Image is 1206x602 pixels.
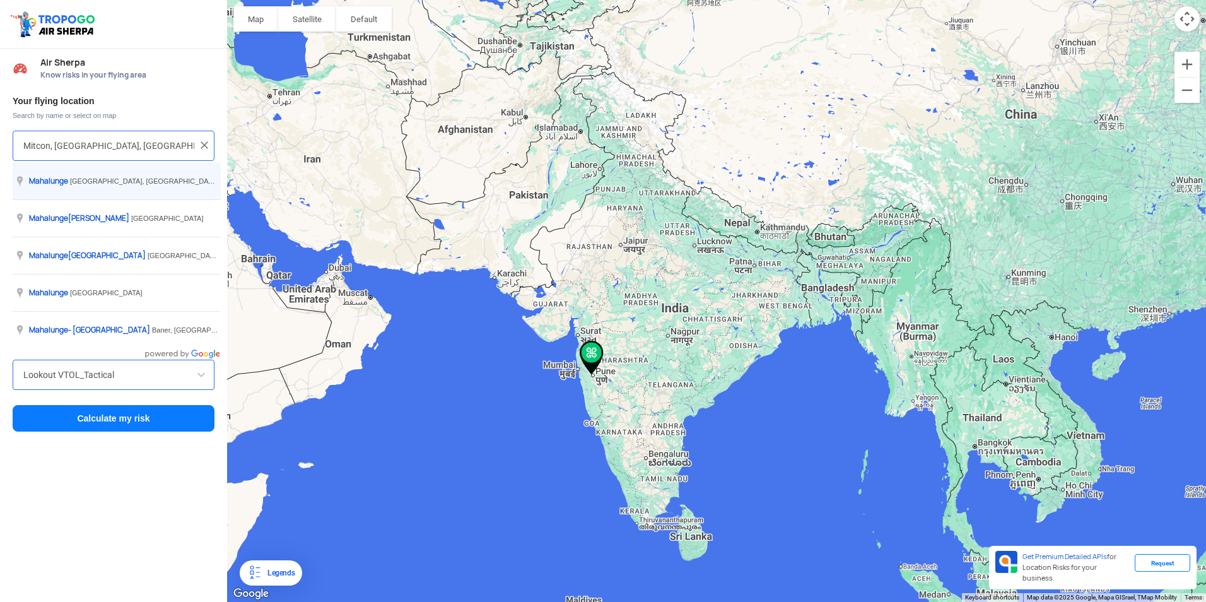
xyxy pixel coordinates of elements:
span: [GEOGRAPHIC_DATA] [131,215,204,222]
button: Zoom out [1174,78,1200,103]
span: Mahalunge [29,251,68,261]
input: Search your flying location [23,138,194,153]
img: ic_close.png [198,139,211,151]
img: Google [230,586,272,602]
div: for Location Risks for your business. [1017,551,1135,584]
span: - [GEOGRAPHIC_DATA] [29,325,152,335]
span: Know risks in your flying area [40,70,214,80]
a: Terms [1185,594,1202,601]
span: Get Premium Detailed APIs [1022,552,1107,561]
input: Search by name or Brand [23,367,204,382]
span: [GEOGRAPHIC_DATA], [GEOGRAPHIC_DATA], [GEOGRAPHIC_DATA], [GEOGRAPHIC_DATA] [148,252,448,259]
span: [GEOGRAPHIC_DATA], [GEOGRAPHIC_DATA] [70,177,218,185]
button: Calculate my risk [13,405,214,432]
button: Map camera controls [1174,6,1200,32]
img: Risk Scores [13,61,28,76]
span: Baner, [GEOGRAPHIC_DATA], [GEOGRAPHIC_DATA] [152,326,322,334]
img: Legends [247,565,262,581]
span: [GEOGRAPHIC_DATA] [70,289,143,297]
button: Zoom in [1174,52,1200,77]
button: Show satellite imagery [278,6,336,32]
button: Show street map [233,6,278,32]
img: Premium APIs [995,551,1017,573]
span: Search by name or select on map [13,110,214,121]
span: Mahalunge [29,213,68,223]
h3: Your flying location [13,97,214,105]
span: Mahalunge [29,288,68,298]
span: Mahalunge [29,176,68,186]
button: Keyboard shortcuts [965,593,1019,602]
span: [GEOGRAPHIC_DATA] [29,251,148,261]
span: [PERSON_NAME] [29,213,131,223]
img: ic_tgdronemaps.svg [9,9,99,38]
span: Map data ©2025 Google, Mapa GISrael, TMap Mobility [1027,594,1177,601]
span: Air Sherpa [40,57,214,68]
a: Open this area in Google Maps (opens a new window) [230,586,272,602]
div: Request [1135,554,1190,572]
div: Legends [262,565,295,581]
span: Mahalunge [29,325,68,335]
